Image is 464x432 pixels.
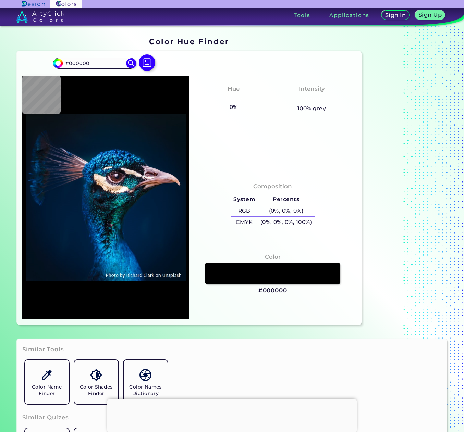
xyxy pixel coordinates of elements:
[294,13,310,18] h3: Tools
[41,369,53,381] img: icon_color_name_finder.svg
[300,95,323,103] h3: None
[90,369,102,381] img: icon_color_shades.svg
[297,104,326,113] h5: 100% grey
[139,369,151,381] img: icon_color_names_dictionary.svg
[107,399,357,430] iframe: Advertisement
[126,58,136,68] img: icon search
[299,84,325,94] h4: Intensity
[364,35,450,328] iframe: Advertisement
[22,345,64,354] h3: Similar Tools
[227,103,240,112] h5: 0%
[383,11,408,20] a: Sign In
[416,11,444,20] a: Sign Up
[222,95,245,103] h3: None
[121,357,170,407] a: Color Names Dictionary
[265,252,281,262] h4: Color
[231,217,258,228] h5: CMYK
[126,384,165,397] h5: Color Names Dictionary
[258,205,315,217] h5: (0%, 0%, 0%)
[28,384,66,397] h5: Color Name Finder
[139,54,155,71] img: icon picture
[16,10,64,23] img: logo_artyclick_colors_white.svg
[258,287,287,295] h3: #000000
[231,194,258,205] h5: System
[253,181,292,191] h4: Composition
[386,13,405,18] h5: Sign In
[329,13,369,18] h3: Applications
[258,217,315,228] h5: (0%, 0%, 0%, 100%)
[149,36,229,47] h1: Color Hue Finder
[77,384,115,397] h5: Color Shades Finder
[419,12,441,17] h5: Sign Up
[26,79,186,316] img: img_pavlin.jpg
[228,84,240,94] h4: Hue
[22,414,69,422] h3: Similar Quizes
[231,205,258,217] h5: RGB
[22,1,45,7] img: ArtyClick Design logo
[258,194,315,205] h5: Percents
[72,357,121,407] a: Color Shades Finder
[63,59,126,68] input: type color..
[22,357,72,407] a: Color Name Finder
